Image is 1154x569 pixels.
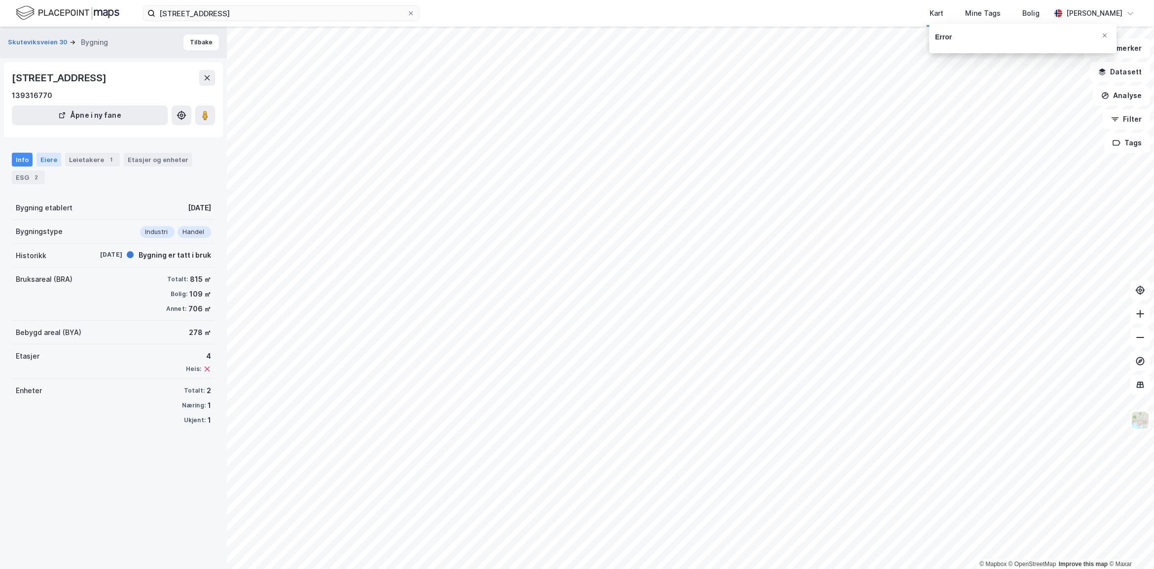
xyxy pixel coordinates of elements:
div: 109 ㎡ [189,288,211,300]
div: Bygning etablert [16,202,72,214]
button: Analyse [1093,86,1150,105]
div: Bygningstype [16,226,63,237]
input: Søk på adresse, matrikkel, gårdeiere, leietakere eller personer [155,6,407,21]
button: Datasett [1090,62,1150,82]
div: Error [935,32,952,43]
div: Etasjer [16,350,39,362]
button: Tags [1104,133,1150,153]
div: Bruksareal (BRA) [16,273,72,285]
button: Åpne i ny fane [12,105,168,125]
div: Næring: [182,402,206,409]
div: Bebygd areal (BYA) [16,327,81,338]
div: Annet: [166,305,186,313]
div: Eiere [36,153,61,167]
a: Improve this map [1059,561,1108,568]
div: 139316770 [12,90,52,101]
div: Leietakere [65,153,120,167]
div: Mine Tags [965,7,1001,19]
div: Historikk [16,250,46,262]
a: OpenStreetMap [1009,561,1056,568]
div: Bolig [1022,7,1040,19]
div: Bygning [81,36,108,48]
div: Kart [930,7,943,19]
div: 706 ㎡ [188,303,211,315]
div: Enheter [16,385,42,397]
div: 4 [186,350,211,362]
div: [STREET_ADDRESS] [12,70,108,86]
div: 815 ㎡ [190,273,211,285]
div: 278 ㎡ [189,327,211,338]
div: 1 [106,155,116,165]
div: ESG [12,170,45,184]
a: Mapbox [979,561,1007,568]
iframe: Chat Widget [1105,522,1154,569]
div: Info [12,153,33,167]
div: Totalt: [167,275,188,283]
div: Bolig: [171,290,187,298]
div: [PERSON_NAME] [1066,7,1122,19]
div: [DATE] [83,250,122,259]
button: Tilbake [183,34,219,50]
button: Filter [1103,109,1150,129]
div: Ukjent: [184,416,206,424]
div: Heis: [186,365,201,373]
div: 1 [208,400,211,411]
div: 2 [207,385,211,397]
div: Totalt: [184,387,205,395]
button: Skuteviksveien 30 [8,37,70,47]
div: 1 [208,414,211,426]
img: logo.f888ab2527a4732fd821a326f86c7f29.svg [16,4,119,22]
img: Z [1131,411,1150,430]
div: [DATE] [188,202,211,214]
div: 2 [31,172,41,182]
div: Kontrollprogram for chat [1105,522,1154,569]
div: Bygning er tatt i bruk [139,249,211,261]
div: Etasjer og enheter [128,155,188,164]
